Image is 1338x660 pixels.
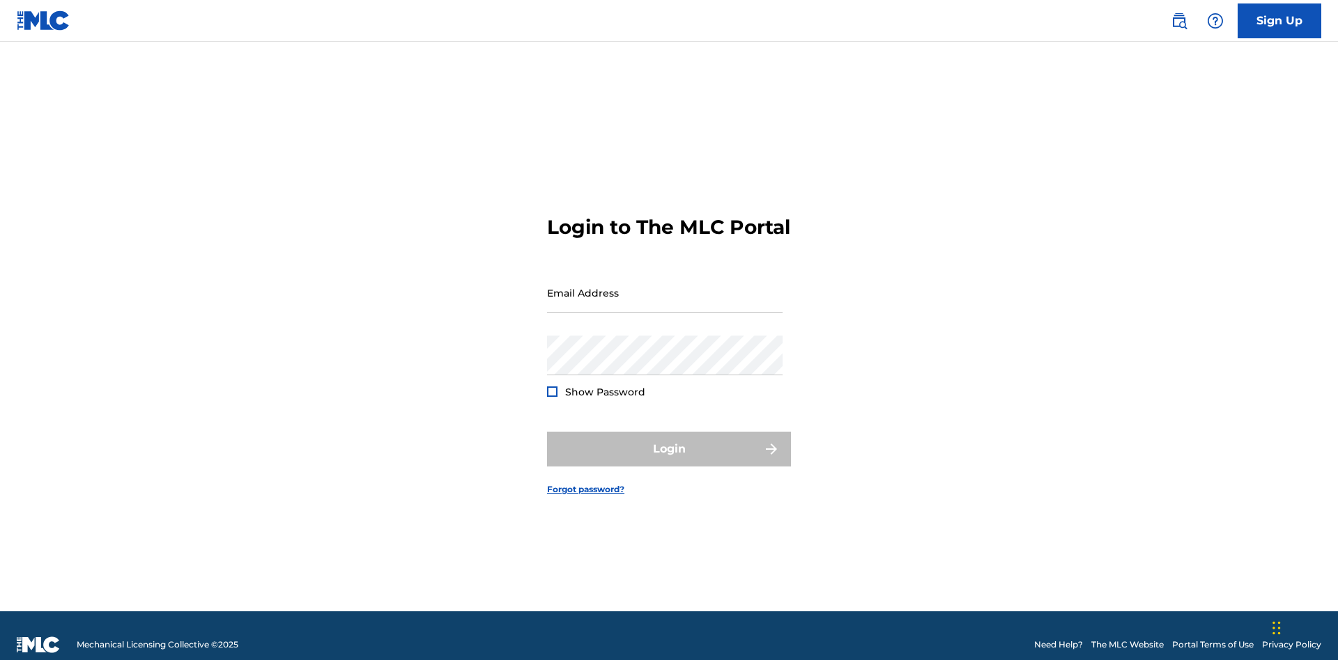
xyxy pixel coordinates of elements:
[1091,638,1164,651] a: The MLC Website
[17,636,60,653] img: logo
[547,483,624,496] a: Forgot password?
[77,638,238,651] span: Mechanical Licensing Collective © 2025
[1268,593,1338,660] iframe: Chat Widget
[1238,3,1321,38] a: Sign Up
[547,215,790,239] h3: Login to The MLC Portal
[1034,638,1083,651] a: Need Help?
[1262,638,1321,651] a: Privacy Policy
[1171,13,1187,29] img: search
[17,10,70,31] img: MLC Logo
[1207,13,1224,29] img: help
[1201,7,1229,35] div: Help
[1172,638,1254,651] a: Portal Terms of Use
[1272,607,1281,649] div: Drag
[565,386,645,398] span: Show Password
[1165,7,1193,35] a: Public Search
